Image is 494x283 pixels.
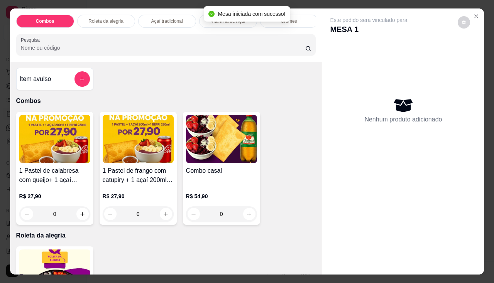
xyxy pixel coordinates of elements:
h4: Item avulso [20,74,51,84]
img: product-image [186,115,257,163]
button: Close [470,10,482,22]
p: Este pedido será vinculado para [330,16,407,24]
p: Combos [36,18,54,24]
span: check-circle [208,11,215,17]
h4: 1 Pastel de frango com catupiry + 1 açaí 200ml + 1 refri lata 220ml [103,166,174,185]
p: Vitamina de Açaí [211,18,245,24]
h4: Combo casal [186,166,257,175]
h4: 1 Pastel de calabresa com queijo+ 1 açaí 200ml+ 1 refri lata 220ml [19,166,90,185]
p: Roleta da alegria [88,18,123,24]
p: Açaí tradicional [151,18,183,24]
p: R$ 27,90 [19,192,90,200]
img: product-image [103,115,174,163]
p: R$ 27,90 [103,192,174,200]
button: add-separate-item [74,71,90,87]
p: Nenhum produto adicionado [364,115,442,124]
input: Pesquisa [21,44,305,52]
p: Combos [16,96,316,106]
label: Pesquisa [21,37,42,43]
p: Cremes [281,18,297,24]
p: MESA 1 [330,24,407,35]
p: Roleta da alegria [16,231,316,240]
img: product-image [19,115,90,163]
p: R$ 54,90 [186,192,257,200]
span: Mesa iniciada com sucesso! [218,11,285,17]
button: decrease-product-quantity [458,16,470,29]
